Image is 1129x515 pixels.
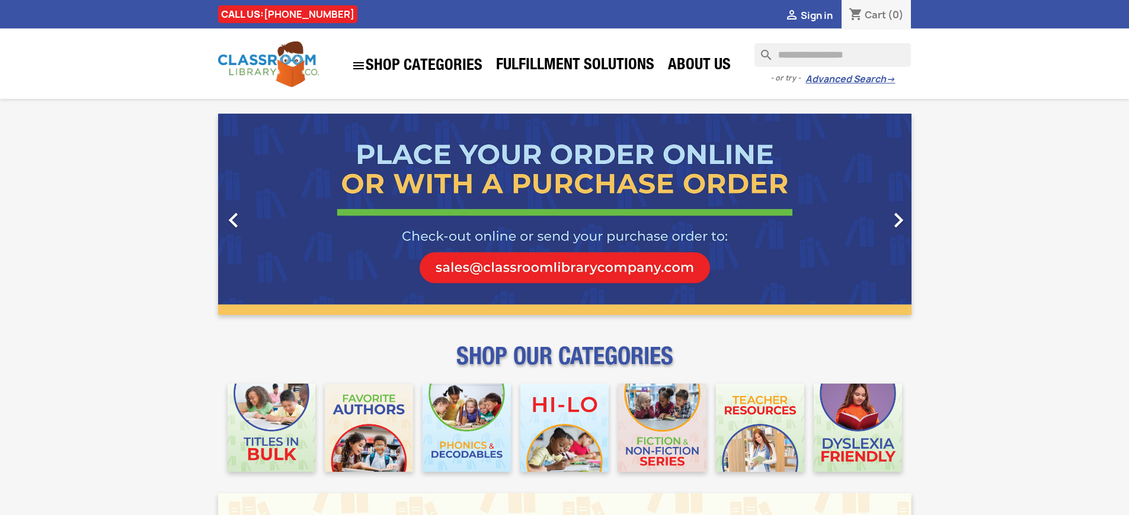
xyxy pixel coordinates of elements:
ul: Carousel container [218,114,911,315]
i:  [884,205,913,235]
img: Classroom Library Company [218,41,319,87]
a: Previous [218,114,322,315]
span: → [886,73,895,85]
span: Cart [865,8,886,21]
i:  [351,59,366,73]
i:  [785,9,799,23]
a:  Sign in [785,9,833,22]
img: CLC_Favorite_Authors_Mobile.jpg [325,384,413,472]
i: search [754,43,769,57]
i: shopping_cart [849,8,863,22]
span: Sign in [801,9,833,22]
img: CLC_HiLo_Mobile.jpg [520,384,609,472]
img: CLC_Bulk_Mobile.jpg [228,384,316,472]
a: Next [807,114,911,315]
a: SHOP CATEGORIES [346,53,488,79]
img: CLC_Dyslexia_Mobile.jpg [814,384,902,472]
a: Advanced Search→ [805,73,895,85]
img: CLC_Teacher_Resources_Mobile.jpg [716,384,804,472]
input: Search [754,43,911,67]
a: About Us [662,54,737,78]
div: CALL US: [218,5,357,23]
a: [PHONE_NUMBER] [264,8,354,21]
img: CLC_Fiction_Nonfiction_Mobile.jpg [618,384,706,472]
a: Fulfillment Solutions [490,54,660,78]
p: SHOP OUR CATEGORIES [218,353,911,374]
span: (0) [888,8,904,21]
i:  [219,205,248,235]
span: - or try - [770,72,805,84]
img: CLC_Phonics_And_Decodables_Mobile.jpg [423,384,511,472]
